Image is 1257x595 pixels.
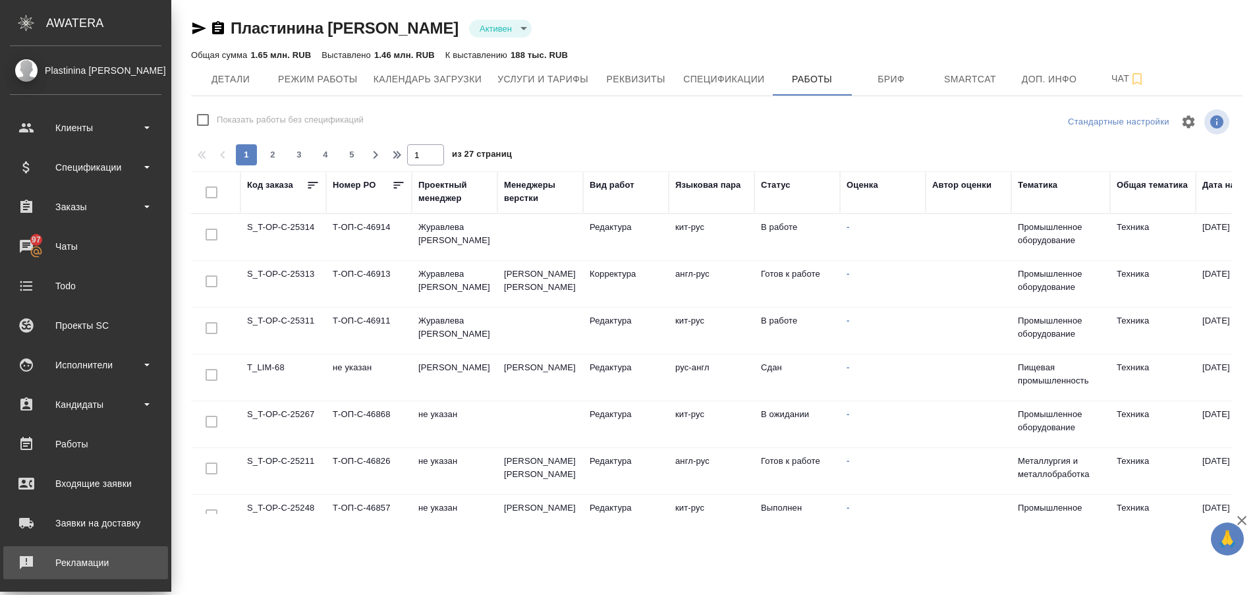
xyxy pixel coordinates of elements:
[326,214,412,260] td: Т-ОП-С-46914
[10,553,161,573] div: Рекламации
[240,448,326,494] td: S_T-OP-C-25211
[1018,179,1057,192] div: Тематика
[10,118,161,138] div: Клиенты
[1110,354,1196,401] td: Техника
[315,144,336,165] button: 4
[1097,71,1160,87] span: Чат
[412,354,497,401] td: [PERSON_NAME]
[590,361,662,374] p: Редактура
[321,50,374,60] p: Выставлено
[1018,268,1103,294] p: Промышленное оборудование
[240,214,326,260] td: S_T-OP-C-25314
[1018,455,1103,481] p: Металлургия и металлобработка
[374,50,435,60] p: 1.46 млн. RUB
[1110,495,1196,541] td: Техника
[1216,525,1239,553] span: 🙏
[1018,501,1103,528] p: Промышленное оборудование
[683,71,764,88] span: Спецификации
[326,448,412,494] td: Т-ОП-С-46826
[445,50,511,60] p: К выставлению
[278,71,358,88] span: Режим работы
[326,495,412,541] td: Т-ОП-С-46857
[10,434,161,454] div: Работы
[326,354,412,401] td: не указан
[24,233,49,246] span: 97
[1110,214,1196,260] td: Техника
[240,308,326,354] td: S_T-OP-C-25311
[418,179,491,205] div: Проектный менеджер
[590,455,662,468] p: Редактура
[1129,71,1145,87] svg: Подписаться
[860,71,923,88] span: Бриф
[497,354,583,401] td: [PERSON_NAME]
[3,428,168,461] a: Работы
[412,214,497,260] td: Журавлева [PERSON_NAME]
[217,113,364,127] span: Показать работы без спецификаций
[669,448,754,494] td: англ-рус
[240,401,326,447] td: S_T-OP-C-25267
[847,503,849,513] a: -
[452,146,512,165] span: из 27 страниц
[590,314,662,327] p: Редактура
[210,20,226,36] button: Скопировать ссылку
[590,268,662,281] p: Корректура
[754,448,840,494] td: Готов к работе
[590,221,662,234] p: Редактура
[1211,523,1244,555] button: 🙏
[669,401,754,447] td: кит-рус
[3,467,168,500] a: Входящие заявки
[669,308,754,354] td: кит-рус
[412,308,497,354] td: Журавлева [PERSON_NAME]
[669,354,754,401] td: рус-англ
[3,507,168,540] a: Заявки на доставку
[412,448,497,494] td: не указан
[847,179,878,192] div: Оценка
[939,71,1002,88] span: Smartcat
[590,501,662,515] p: Редактура
[761,179,791,192] div: Статус
[3,230,168,263] a: 97Чаты
[10,237,161,256] div: Чаты
[754,354,840,401] td: Сдан
[1204,109,1232,134] span: Посмотреть информацию
[341,148,362,161] span: 5
[1110,308,1196,354] td: Техника
[504,179,576,205] div: Менеджеры верстки
[781,71,844,88] span: Работы
[412,261,497,307] td: Журавлева [PERSON_NAME]
[10,276,161,296] div: Todo
[1110,448,1196,494] td: Техника
[590,408,662,421] p: Редактура
[497,261,583,307] td: [PERSON_NAME] [PERSON_NAME]
[289,148,310,161] span: 3
[1065,112,1173,132] div: split button
[1018,361,1103,387] p: Пищевая промышленность
[497,71,588,88] span: Услуги и тарифы
[754,261,840,307] td: Готов к работе
[315,148,336,161] span: 4
[669,214,754,260] td: кит-рус
[46,10,171,36] div: AWATERA
[1018,71,1081,88] span: Доп. инфо
[1173,106,1204,138] span: Настроить таблицу
[3,269,168,302] a: Todo
[847,269,849,279] a: -
[10,474,161,494] div: Входящие заявки
[3,546,168,579] a: Рекламации
[754,214,840,260] td: В работе
[10,197,161,217] div: Заказы
[231,19,459,37] a: Пластинина [PERSON_NAME]
[754,495,840,541] td: Выполнен
[675,179,741,192] div: Языковая пара
[1018,408,1103,434] p: Промышленное оборудование
[341,144,362,165] button: 5
[10,157,161,177] div: Спецификации
[3,309,168,342] a: Проекты SC
[191,20,207,36] button: Скопировать ссылку для ЯМессенджера
[326,261,412,307] td: Т-ОП-С-46913
[476,23,516,34] button: Активен
[1018,314,1103,341] p: Промышленное оборудование
[240,354,326,401] td: T_LIM-68
[1110,401,1196,447] td: Техника
[932,179,992,192] div: Автор оценки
